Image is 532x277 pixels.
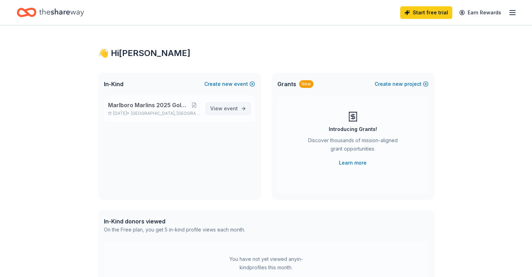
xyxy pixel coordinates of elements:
span: [GEOGRAPHIC_DATA], [GEOGRAPHIC_DATA] [131,111,200,116]
p: [DATE] • [108,111,200,116]
span: In-Kind [104,80,123,88]
span: new [392,80,403,88]
a: Learn more [339,159,367,167]
span: Marlboro Marlins 2025 Golf Outing [108,101,188,109]
span: View [210,104,238,113]
a: Home [17,4,84,21]
span: event [224,105,238,111]
a: Earn Rewards [455,6,505,19]
div: On the Free plan, you get 5 in-kind profile views each month. [104,226,245,234]
span: Grants [277,80,296,88]
button: Createnewproject [375,80,428,88]
div: You have not yet viewed any in-kind profiles this month. [222,255,310,272]
span: new [222,80,233,88]
a: View event [206,102,251,115]
div: Introducing Grants! [329,125,377,133]
div: New [299,80,313,88]
div: 👋 Hi [PERSON_NAME] [98,48,434,59]
a: Start free trial [400,6,452,19]
div: Discover thousands of mission-aligned grant opportunities. [305,136,400,156]
div: In-Kind donors viewed [104,217,245,226]
button: Createnewevent [204,80,255,88]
